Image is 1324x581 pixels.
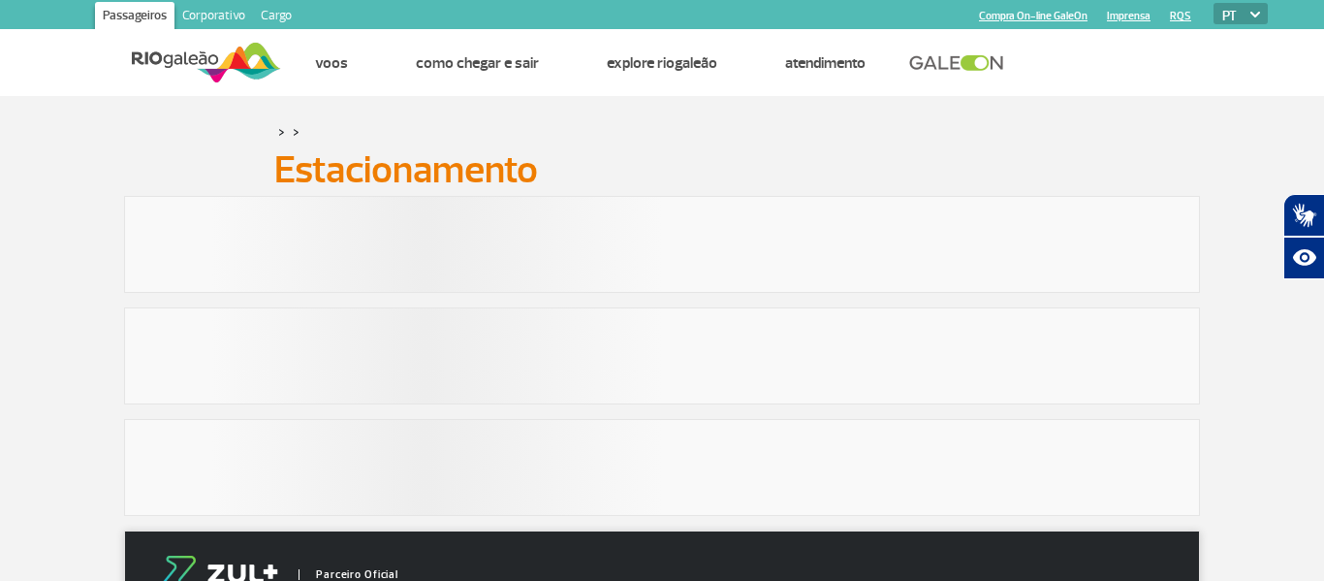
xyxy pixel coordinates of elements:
button: Abrir recursos assistivos. [1283,237,1324,279]
a: Compra On-line GaleOn [979,10,1088,22]
a: Voos [315,53,348,73]
a: Imprensa [1107,10,1151,22]
a: Cargo [253,2,299,33]
a: Corporativo [174,2,253,33]
span: Parceiro Oficial [299,569,398,580]
div: Plugin de acessibilidade da Hand Talk. [1283,194,1324,279]
a: Como chegar e sair [416,53,539,73]
button: Abrir tradutor de língua de sinais. [1283,194,1324,237]
a: > [293,120,299,143]
a: Passageiros [95,2,174,33]
a: Atendimento [785,53,866,73]
a: Explore RIOgaleão [607,53,717,73]
a: > [278,120,285,143]
h1: Estacionamento [274,153,1050,186]
a: RQS [1170,10,1191,22]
